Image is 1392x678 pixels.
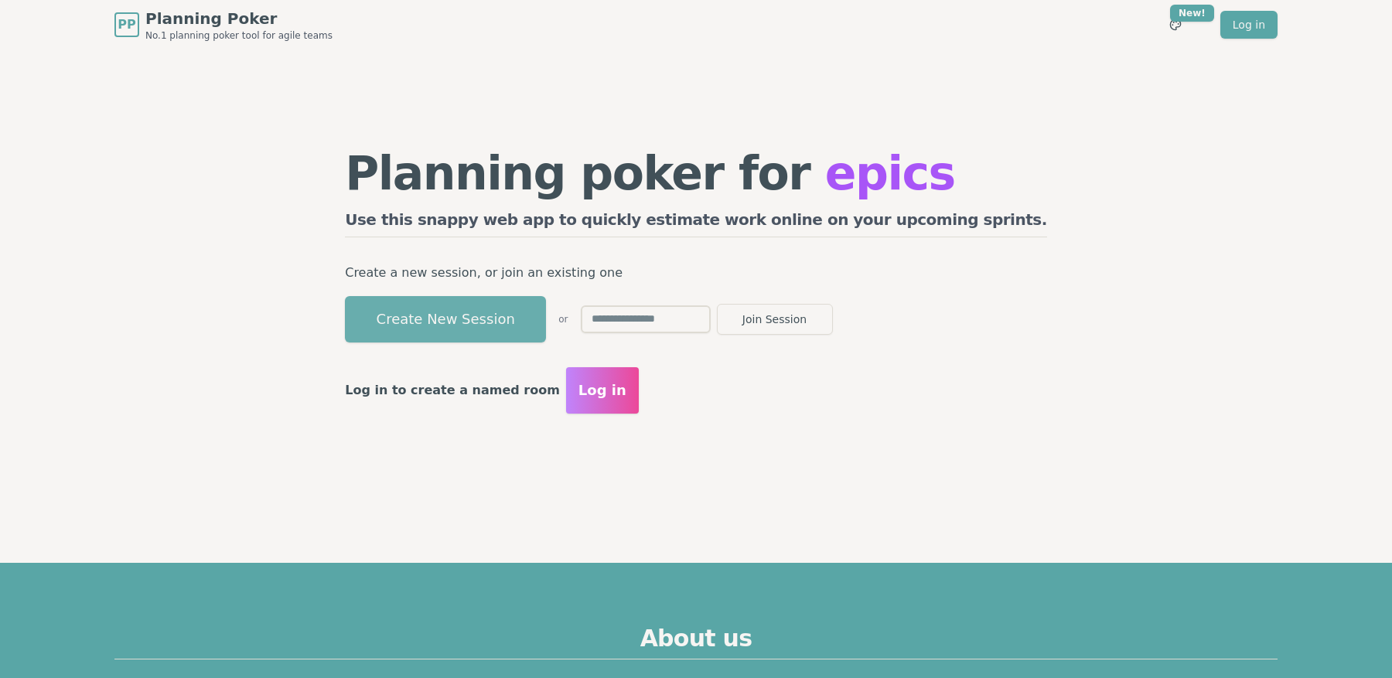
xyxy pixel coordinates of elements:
span: No.1 planning poker tool for agile teams [145,29,333,42]
a: Log in [1220,11,1278,39]
h1: Planning poker for [345,150,1047,196]
button: Log in [566,367,639,414]
p: Create a new session, or join an existing one [345,262,1047,284]
button: Create New Session [345,296,546,342]
span: or [558,313,568,325]
a: PPPlanning PokerNo.1 planning poker tool for agile teams [114,8,333,42]
p: Log in to create a named room [345,380,560,401]
span: PP [118,15,135,34]
h2: Use this snappy web app to quickly estimate work online on your upcoming sprints. [345,209,1047,237]
span: Log in [578,380,626,401]
span: epics [825,146,955,200]
button: Join Session [717,304,833,335]
h2: About us [114,625,1278,659]
div: New! [1170,5,1214,22]
span: Planning Poker [145,8,333,29]
button: New! [1162,11,1189,39]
